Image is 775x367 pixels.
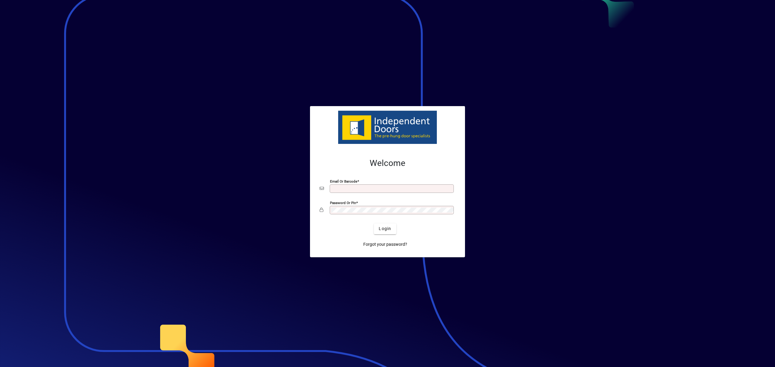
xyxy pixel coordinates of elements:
h2: Welcome [320,158,455,168]
button: Login [374,223,396,234]
span: Login [379,226,391,232]
span: Forgot your password? [363,241,407,248]
mat-label: Password or Pin [330,200,356,205]
a: Forgot your password? [361,239,410,250]
mat-label: Email or Barcode [330,179,357,183]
